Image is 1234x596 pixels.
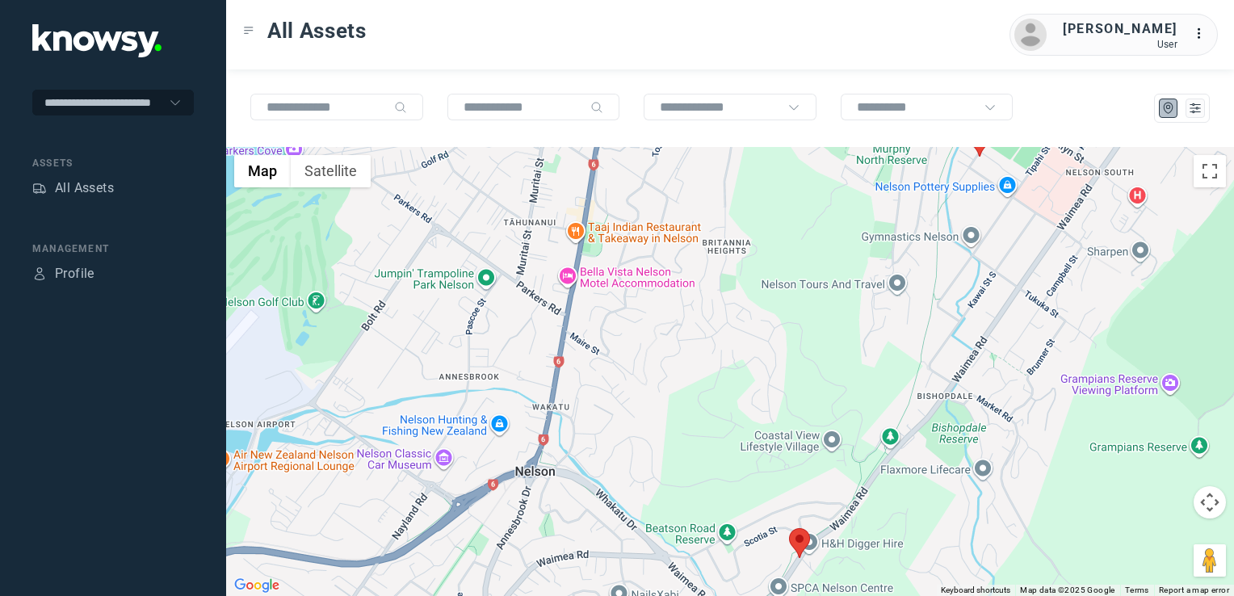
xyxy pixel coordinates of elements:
[1194,24,1213,46] div: :
[1194,155,1226,187] button: Toggle fullscreen view
[1194,544,1226,577] button: Drag Pegman onto the map to open Street View
[234,155,291,187] button: Show street map
[1063,39,1177,50] div: User
[55,264,94,283] div: Profile
[32,264,94,283] a: ProfileProfile
[1125,586,1149,594] a: Terms
[230,575,283,596] a: Open this area in Google Maps (opens a new window)
[32,181,47,195] div: Assets
[1194,486,1226,518] button: Map camera controls
[291,155,371,187] button: Show satellite imagery
[32,241,194,256] div: Management
[1188,101,1203,115] div: List
[32,156,194,170] div: Assets
[243,25,254,36] div: Toggle Menu
[1161,101,1176,115] div: Map
[32,267,47,281] div: Profile
[32,24,162,57] img: Application Logo
[1014,19,1047,51] img: avatar.png
[1063,19,1177,39] div: [PERSON_NAME]
[1159,586,1229,594] a: Report a map error
[55,178,114,198] div: All Assets
[230,575,283,596] img: Google
[32,178,114,198] a: AssetsAll Assets
[1194,24,1213,44] div: :
[941,585,1010,596] button: Keyboard shortcuts
[1194,27,1211,40] tspan: ...
[590,101,603,114] div: Search
[394,101,407,114] div: Search
[267,16,367,45] span: All Assets
[1020,586,1114,594] span: Map data ©2025 Google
